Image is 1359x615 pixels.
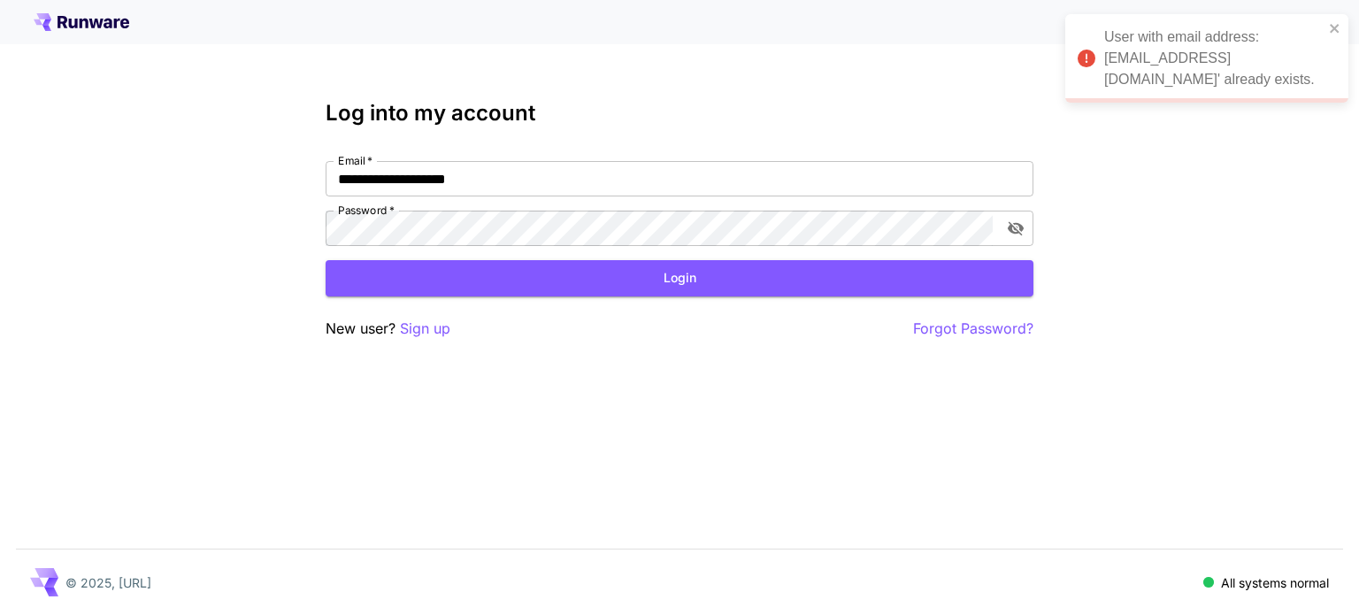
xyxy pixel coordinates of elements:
[338,153,372,168] label: Email
[326,101,1033,126] h3: Log into my account
[400,318,450,340] button: Sign up
[1000,212,1032,244] button: toggle password visibility
[913,318,1033,340] button: Forgot Password?
[1104,27,1324,90] div: User with email address: [EMAIL_ADDRESS][DOMAIN_NAME]' already exists.
[326,260,1033,296] button: Login
[338,203,395,218] label: Password
[326,318,450,340] p: New user?
[1221,573,1329,592] p: All systems normal
[1329,21,1341,35] button: close
[65,573,151,592] p: © 2025, [URL]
